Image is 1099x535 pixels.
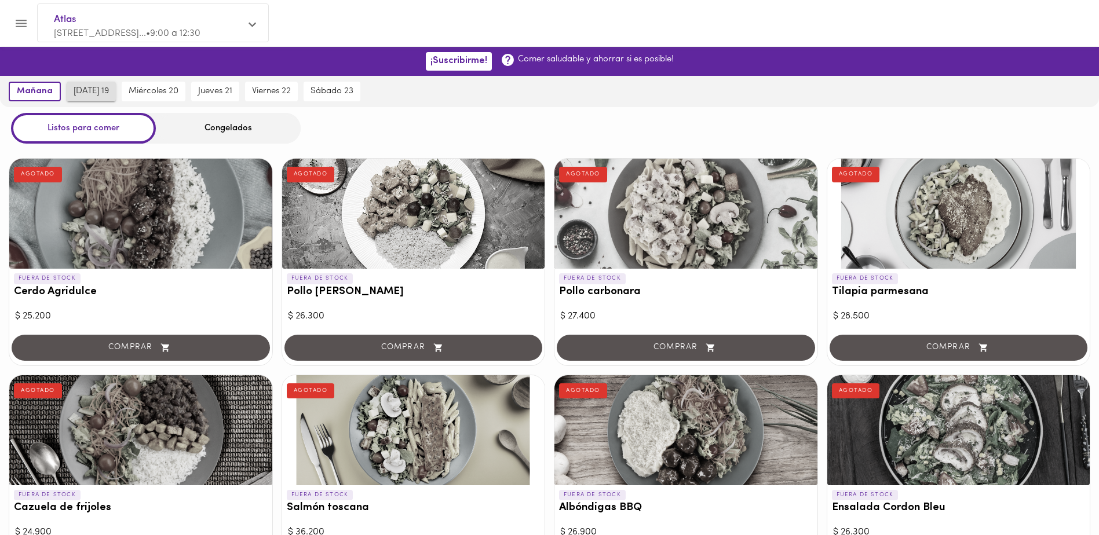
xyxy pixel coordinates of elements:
span: [STREET_ADDRESS]... • 9:00 a 12:30 [54,29,200,38]
div: AGOTADO [559,383,607,398]
button: Menu [7,9,35,38]
div: $ 27.400 [560,310,812,323]
p: FUERA DE STOCK [14,273,81,284]
button: viernes 22 [245,82,298,101]
span: viernes 22 [252,86,291,97]
p: Comer saludable y ahorrar si es posible! [518,53,674,65]
div: Congelados [156,113,301,144]
span: [DATE] 19 [74,86,109,97]
div: $ 26.300 [288,310,539,323]
button: miércoles 20 [122,82,185,101]
div: $ 28.500 [833,310,1085,323]
h3: Salmón toscana [287,502,541,514]
h3: Pollo carbonara [559,286,813,298]
span: mañana [17,86,53,97]
p: FUERA DE STOCK [287,490,353,500]
div: Salmón toscana [282,375,545,485]
button: sábado 23 [304,82,360,101]
div: Pollo Tikka Massala [282,159,545,269]
div: Listos para comer [11,113,156,144]
p: FUERA DE STOCK [832,273,899,284]
h3: Tilapia parmesana [832,286,1086,298]
div: Albóndigas BBQ [554,375,817,485]
span: Atlas [54,12,240,27]
button: jueves 21 [191,82,239,101]
span: jueves 21 [198,86,232,97]
span: sábado 23 [311,86,353,97]
p: FUERA DE STOCK [559,273,626,284]
div: AGOTADO [287,167,335,182]
button: mañana [9,82,61,101]
p: FUERA DE STOCK [14,490,81,500]
div: $ 25.200 [15,310,266,323]
div: AGOTADO [14,383,62,398]
h3: Cerdo Agridulce [14,286,268,298]
div: AGOTADO [832,383,880,398]
span: miércoles 20 [129,86,178,97]
div: Ensalada Cordon Bleu [827,375,1090,485]
iframe: Messagebird Livechat Widget [1032,468,1087,523]
p: FUERA DE STOCK [287,273,353,284]
div: AGOTADO [287,383,335,398]
h3: Cazuela de frijoles [14,502,268,514]
p: FUERA DE STOCK [832,490,899,500]
h3: Ensalada Cordon Bleu [832,502,1086,514]
h3: Albóndigas BBQ [559,502,813,514]
h3: Pollo [PERSON_NAME] [287,286,541,298]
div: Cazuela de frijoles [9,375,272,485]
button: [DATE] 19 [67,82,116,101]
div: AGOTADO [14,167,62,182]
div: AGOTADO [559,167,607,182]
p: FUERA DE STOCK [559,490,626,500]
div: Pollo carbonara [554,159,817,269]
div: AGOTADO [832,167,880,182]
div: Cerdo Agridulce [9,159,272,269]
span: ¡Suscribirme! [430,56,487,67]
button: ¡Suscribirme! [426,52,492,70]
div: Tilapia parmesana [827,159,1090,269]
